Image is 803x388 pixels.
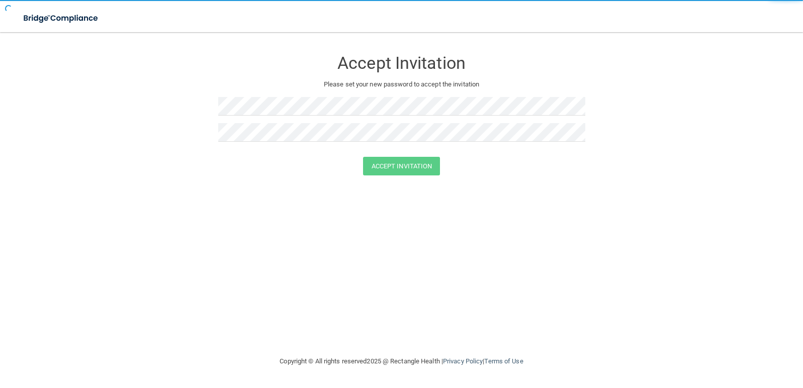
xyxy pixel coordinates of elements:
[218,54,585,72] h3: Accept Invitation
[218,345,585,377] div: Copyright © All rights reserved 2025 @ Rectangle Health | |
[484,357,523,365] a: Terms of Use
[226,78,578,90] p: Please set your new password to accept the invitation
[15,8,108,29] img: bridge_compliance_login_screen.278c3ca4.svg
[363,157,440,175] button: Accept Invitation
[443,357,483,365] a: Privacy Policy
